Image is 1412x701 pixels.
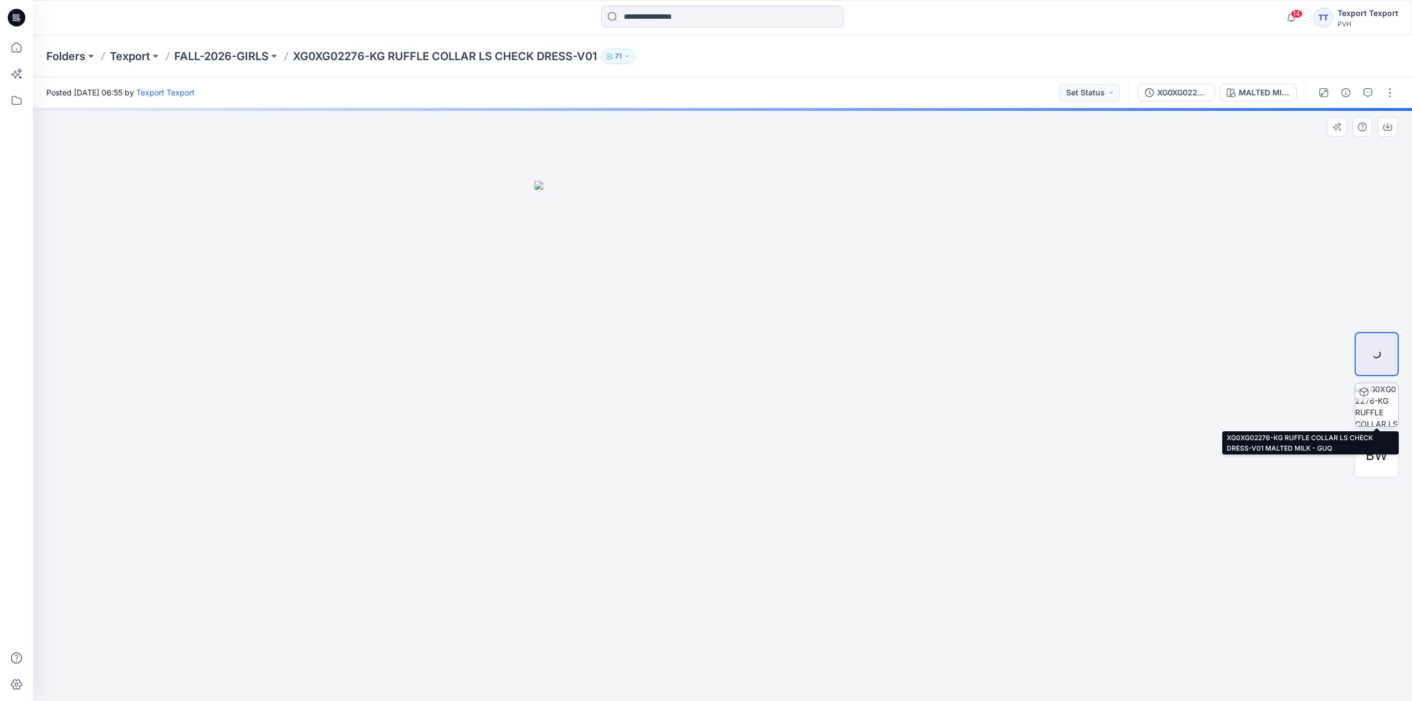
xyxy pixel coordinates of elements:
[1338,20,1398,28] div: PVH
[601,49,635,64] button: 71
[46,49,85,64] a: Folders
[174,49,269,64] a: FALL-2026-GIRLS
[46,87,195,98] span: Posted [DATE] 06:55 by
[1157,87,1208,99] div: XG0XG02276-KG RUFFLE COLLAR LS CHECK DRESS-V01
[615,50,622,62] p: 71
[1220,84,1297,101] button: MALTED MILK - GUQ
[1338,7,1398,20] div: Texport Texport
[136,88,195,97] a: Texport Texport
[1355,383,1398,426] img: XG0XG02276-KG RUFFLE COLLAR LS CHECK DRESS-V01 MALTED MILK - GUQ
[1138,84,1215,101] button: XG0XG02276-KG RUFFLE COLLAR LS CHECK DRESS-V01
[1313,8,1333,28] div: TT
[1239,87,1290,99] div: MALTED MILK - GUQ
[1291,9,1303,18] span: 14
[1366,446,1388,465] span: BW
[110,49,150,64] a: Texport
[293,49,597,64] p: XG0XG02276-KG RUFFLE COLLAR LS CHECK DRESS-V01
[1337,84,1355,101] button: Details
